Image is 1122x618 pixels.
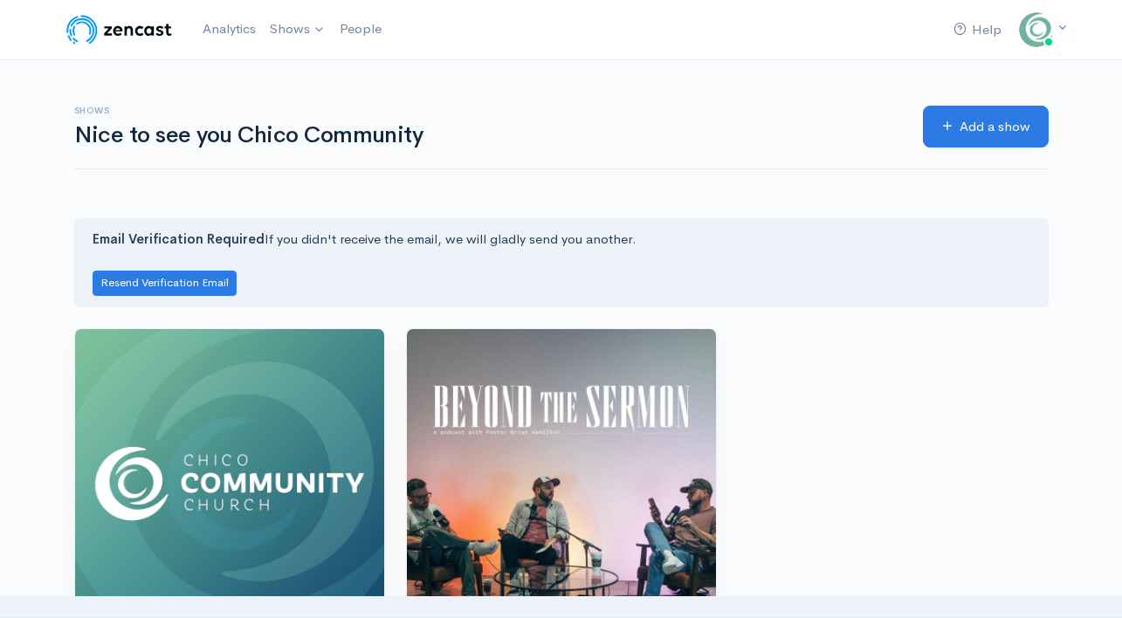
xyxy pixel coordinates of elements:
button: Resend Verification Email [93,271,237,296]
a: People [333,10,389,48]
a: Shows [263,10,333,49]
a: Analytics [196,10,263,48]
img: ... [1019,12,1054,47]
a: Add a show [923,106,1049,148]
div: If you didn't receive the email, we will gladly send you another. [74,218,1049,306]
img: ZenCast Logo [64,12,175,47]
a: Help [946,11,1008,49]
h6: Shows [74,106,902,115]
strong: Email Verification Required [93,230,265,247]
h1: Nice to see you Chico Community [74,123,902,148]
